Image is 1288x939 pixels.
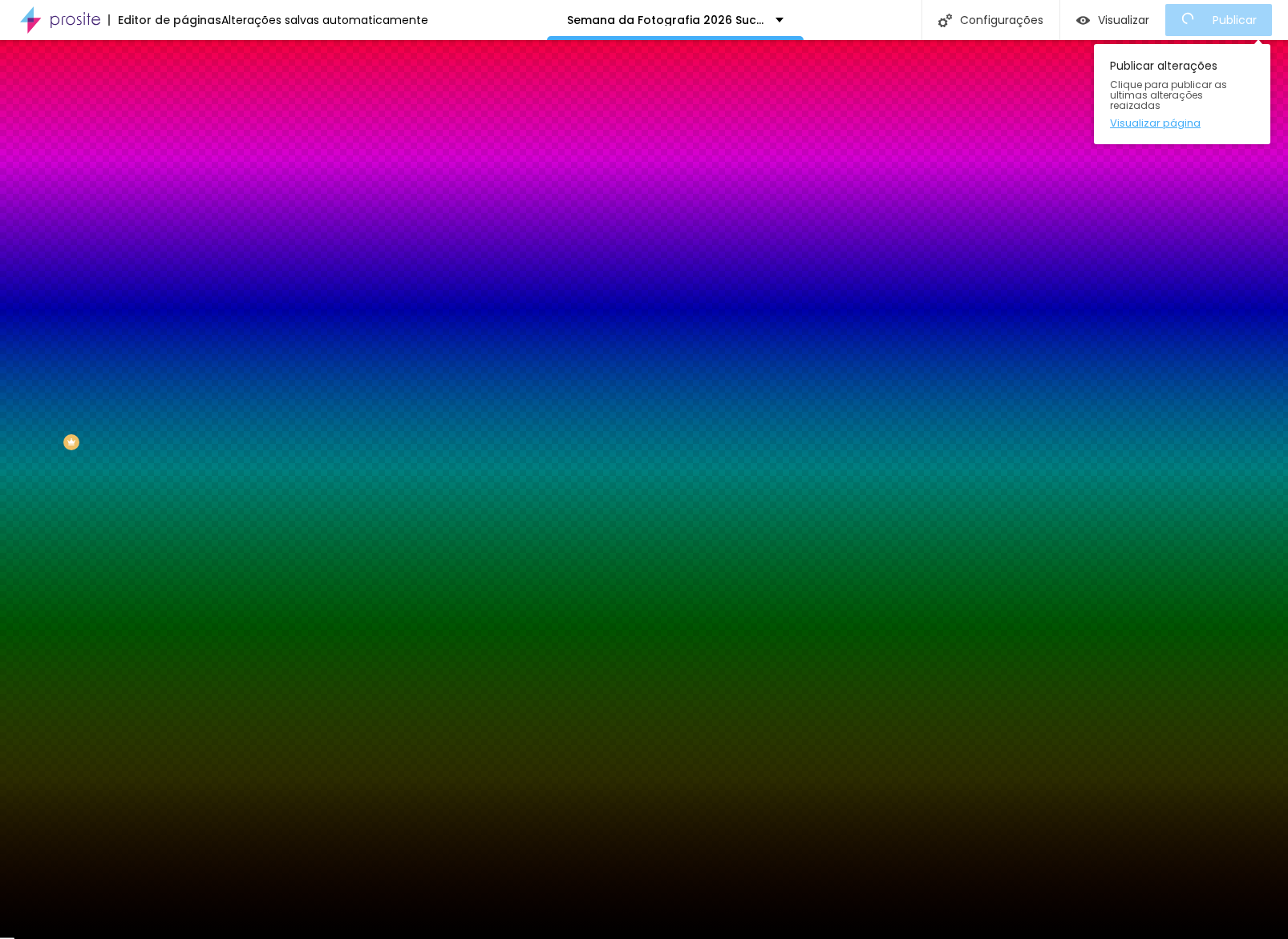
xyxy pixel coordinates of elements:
p: Semana da Fotografia 2026 Sucesso [567,14,763,26]
div: Alterações salvas automaticamente [221,14,428,26]
div: Editor de páginas [108,14,221,26]
a: Visualizar página [1110,118,1254,128]
button: Publicar [1165,4,1272,36]
span: Clique para publicar as ultimas alterações reaizadas [1110,79,1254,111]
button: Visualizar [1060,4,1165,36]
span: Publicar [1213,14,1257,26]
img: view-1.svg [1076,14,1090,27]
span: Visualizar [1098,14,1149,26]
img: Icone [938,14,952,27]
div: Publicar alterações [1094,44,1270,144]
